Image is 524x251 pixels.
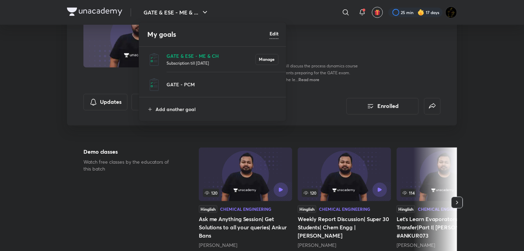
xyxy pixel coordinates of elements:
button: Manage [255,54,278,65]
p: GATE & ESE - ME & CH [167,52,255,59]
h6: Edit [270,30,278,37]
p: Subscription till [DATE] [167,59,255,66]
h4: My goals [147,29,270,40]
img: GATE - PCM [147,78,161,91]
p: Add another goal [156,106,278,113]
p: GATE - PCM [167,81,278,88]
img: GATE & ESE - ME & CH [147,53,161,66]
